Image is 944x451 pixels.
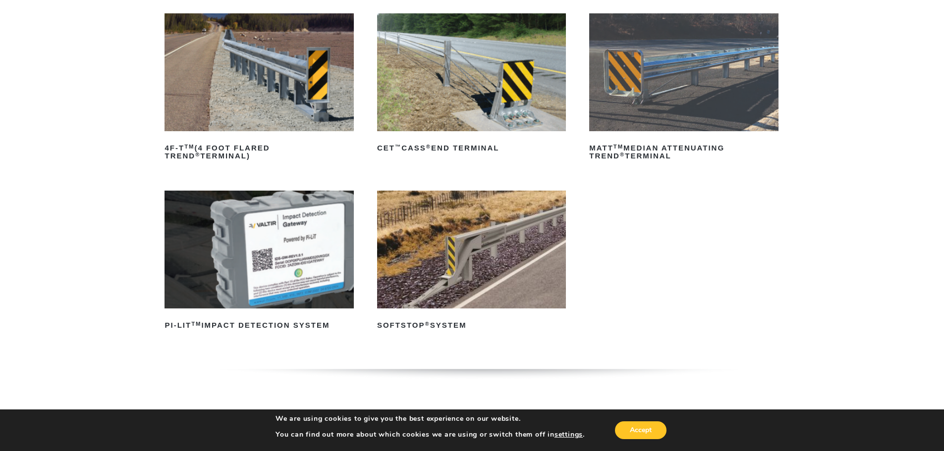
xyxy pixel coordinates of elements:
[195,151,200,157] sup: ®
[276,430,585,439] p: You can find out more about which cookies we are using or switch them off in .
[613,144,623,150] sup: TM
[377,13,566,156] a: CET™CASS®End Terminal
[276,414,585,423] p: We are using cookies to give you the best experience on our website.
[620,151,625,157] sup: ®
[191,321,201,327] sup: TM
[165,191,353,333] a: PI-LITTMImpact Detection System
[395,144,401,150] sup: ™
[377,140,566,156] h2: CET CASS End Terminal
[425,321,430,327] sup: ®
[377,191,566,308] img: SoftStop System End Terminal
[184,144,194,150] sup: TM
[426,144,431,150] sup: ®
[165,13,353,164] a: 4F-TTM(4 Foot Flared TREND®Terminal)
[377,317,566,333] h2: SoftStop System
[377,191,566,333] a: SoftStop®System
[165,317,353,333] h2: PI-LIT Impact Detection System
[589,140,778,164] h2: MATT Median Attenuating TREND Terminal
[165,140,353,164] h2: 4F-T (4 Foot Flared TREND Terminal)
[589,13,778,164] a: MATTTMMedian Attenuating TREND®Terminal
[615,421,666,439] button: Accept
[555,430,583,439] button: settings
